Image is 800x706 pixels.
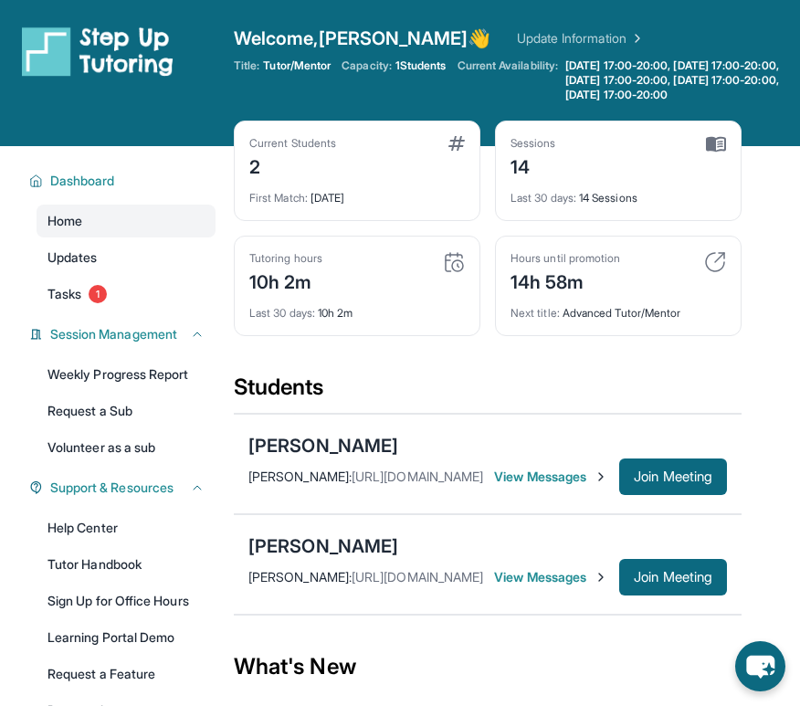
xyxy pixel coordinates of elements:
[234,373,742,413] div: Students
[448,136,465,151] img: card
[37,431,216,464] a: Volunteer as a sub
[50,479,174,497] span: Support & Resources
[249,266,322,295] div: 10h 2m
[565,58,796,102] span: [DATE] 17:00-20:00, [DATE] 17:00-20:00, [DATE] 17:00-20:00, [DATE] 17:00-20:00, [DATE] 17:00-20:00
[352,569,483,585] span: [URL][DOMAIN_NAME]
[704,251,726,273] img: card
[47,212,82,230] span: Home
[248,533,398,559] div: [PERSON_NAME]
[22,26,174,77] img: logo
[37,278,216,311] a: Tasks1
[37,511,216,544] a: Help Center
[511,151,556,180] div: 14
[249,191,308,205] span: First Match :
[735,641,785,691] button: chat-button
[249,136,336,151] div: Current Students
[634,572,712,583] span: Join Meeting
[263,58,331,73] span: Tutor/Mentor
[43,325,205,343] button: Session Management
[594,469,608,484] img: Chevron-Right
[511,191,576,205] span: Last 30 days :
[249,306,315,320] span: Last 30 days :
[37,548,216,581] a: Tutor Handbook
[352,469,483,484] span: [URL][DOMAIN_NAME]
[47,248,98,267] span: Updates
[37,658,216,690] a: Request a Feature
[249,151,336,180] div: 2
[50,172,115,190] span: Dashboard
[248,433,398,458] div: [PERSON_NAME]
[47,285,81,303] span: Tasks
[511,306,560,320] span: Next title :
[234,26,491,51] span: Welcome, [PERSON_NAME] 👋
[494,568,608,586] span: View Messages
[37,585,216,617] a: Sign Up for Office Hours
[249,180,465,205] div: [DATE]
[37,358,216,391] a: Weekly Progress Report
[511,251,620,266] div: Hours until promotion
[511,136,556,151] div: Sessions
[37,241,216,274] a: Updates
[494,468,608,486] span: View Messages
[342,58,392,73] span: Capacity:
[248,569,352,585] span: [PERSON_NAME] :
[443,251,465,273] img: card
[562,58,800,102] a: [DATE] 17:00-20:00, [DATE] 17:00-20:00, [DATE] 17:00-20:00, [DATE] 17:00-20:00, [DATE] 17:00-20:00
[511,295,726,321] div: Advanced Tutor/Mentor
[619,559,727,595] button: Join Meeting
[511,180,726,205] div: 14 Sessions
[626,29,645,47] img: Chevron Right
[37,395,216,427] a: Request a Sub
[634,471,712,482] span: Join Meeting
[37,205,216,237] a: Home
[43,479,205,497] button: Support & Resources
[517,29,645,47] a: Update Information
[234,58,259,73] span: Title:
[249,295,465,321] div: 10h 2m
[50,325,177,343] span: Session Management
[248,469,352,484] span: [PERSON_NAME] :
[37,621,216,654] a: Learning Portal Demo
[395,58,447,73] span: 1 Students
[594,570,608,585] img: Chevron-Right
[43,172,205,190] button: Dashboard
[458,58,558,102] span: Current Availability:
[511,266,620,295] div: 14h 58m
[706,136,726,153] img: card
[249,251,322,266] div: Tutoring hours
[619,458,727,495] button: Join Meeting
[89,285,107,303] span: 1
